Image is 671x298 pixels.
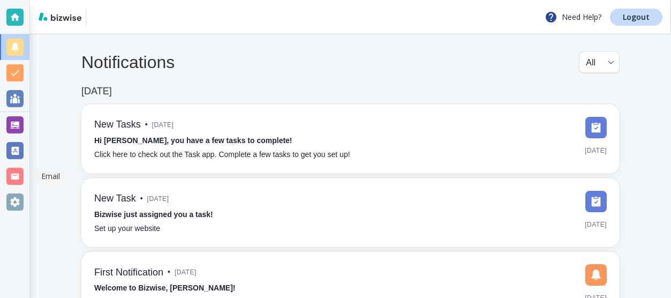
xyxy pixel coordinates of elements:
p: Click here to check out the Task app. Complete a few tasks to get you set up! [94,149,350,161]
p: • [140,193,143,205]
strong: Hi [PERSON_NAME], you have a few tasks to complete! [94,136,292,145]
img: DashboardSidebarTasks.svg [585,191,607,212]
strong: Welcome to Bizwise, [PERSON_NAME]! [94,284,235,292]
h6: New Task [94,193,136,205]
a: New Task•[DATE]Bizwise just assigned you a task!Set up your website[DATE] [81,178,620,248]
h6: First Notification [94,267,163,279]
span: [DATE] [175,264,197,280]
p: • [168,266,170,278]
img: Dunnington Consulting [91,9,135,26]
strong: Bizwise just assigned you a task! [94,210,213,219]
span: [DATE] [147,191,169,207]
img: DashboardSidebarTasks.svg [585,117,607,138]
span: [DATE] [585,217,607,233]
img: bizwise [39,12,81,21]
p: Logout [623,13,650,21]
p: • [145,119,148,131]
p: Email [41,171,60,182]
p: Need Help? [545,11,601,24]
h4: Notifications [81,52,175,72]
img: DashboardSidebarNotification.svg [585,264,607,286]
a: Logout [610,9,662,26]
span: [DATE] [152,117,174,133]
h6: [DATE] [81,86,112,98]
h6: New Tasks [94,119,141,131]
span: [DATE] [585,143,607,159]
p: Set up your website [94,223,160,235]
a: New Tasks•[DATE]Hi [PERSON_NAME], you have a few tasks to complete!Click here to check out the Ta... [81,104,620,174]
div: All [586,52,613,72]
